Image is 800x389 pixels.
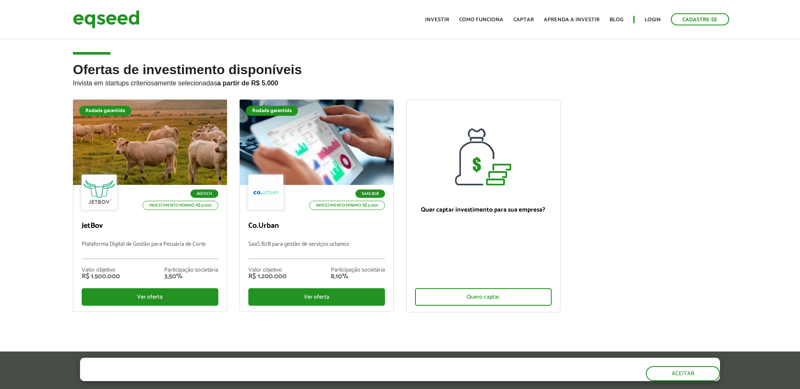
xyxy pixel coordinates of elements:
[82,222,218,231] p: JetBov
[248,288,385,306] div: Ver oferta
[415,288,552,306] div: Quero captar
[248,222,385,231] p: Co.Urban
[164,273,218,280] div: 3,50%
[331,267,385,273] div: Participação societária
[217,80,278,87] strong: a partir de R$ 5.000
[73,62,727,100] h2: Ofertas de investimento disponíveis
[248,273,287,280] div: R$ 1.200.000
[79,106,131,116] div: Rodada garantida
[610,17,623,22] a: Blog
[331,273,385,280] div: 8,10%
[459,17,503,22] a: Como funciona
[164,267,218,273] div: Participação societária
[309,201,385,210] p: Investimento mínimo: R$ 5.000
[73,100,227,312] a: Rodada garantida Agtech Investimento mínimo: R$ 5.000 JetBov Plataforma Digital de Gestão para Pe...
[82,267,120,273] div: Valor objetivo
[142,201,218,210] p: Investimento mínimo: R$ 5.000
[240,100,394,312] a: Rodada garantida SaaS B2B Investimento mínimo: R$ 5.000 Co.Urban SaaS B2B para gestão de serviços...
[544,17,600,22] a: Aprenda a investir
[415,206,552,214] p: Quer captar investimento para sua empresa?
[406,100,560,312] a: Quer captar investimento para sua empresa? Quero captar
[645,17,661,22] a: Login
[248,241,385,259] p: SaaS B2B para gestão de serviços urbanos
[80,373,382,381] p: Ao clicar em "aceitar", você aceita nossa .
[425,17,449,22] a: Investir
[82,273,120,280] div: R$ 1.500.000
[248,267,287,273] div: Valor objetivo
[355,190,385,198] p: SaaS B2B
[246,106,298,116] div: Rodada garantida
[190,190,218,198] p: Agtech
[73,77,727,87] p: Invista em startups criteriosamente selecionadas
[190,374,286,381] a: política de privacidade e de cookies
[73,8,140,30] img: EqSeed
[80,358,382,371] h5: O site da EqSeed utiliza cookies para melhorar sua navegação.
[82,241,218,259] p: Plataforma Digital de Gestão para Pecuária de Corte
[671,13,729,25] a: Cadastre-se
[646,366,720,381] button: Aceitar
[513,17,534,22] a: Captar
[82,288,218,306] div: Ver oferta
